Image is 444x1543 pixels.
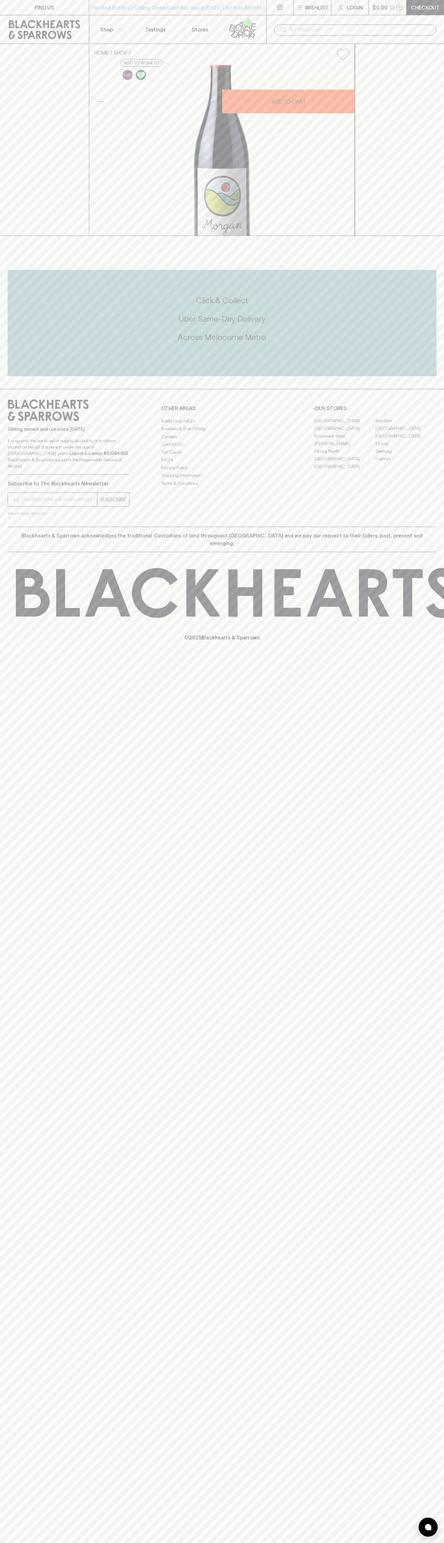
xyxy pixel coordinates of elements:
p: 0 [398,6,401,9]
img: Lo-Fi [123,70,133,80]
a: [PERSON_NAME] [315,440,375,448]
p: Shop [100,26,113,33]
h5: Uber Same-Day Delivery [8,314,436,324]
h5: Click & Collect [8,295,436,306]
p: FIND US [35,4,54,11]
p: Subscribe to The Blackhearts Newsletter [8,480,129,487]
a: Careers [161,433,283,440]
a: [GEOGRAPHIC_DATA] [315,463,375,471]
a: Gift Cards [161,448,283,456]
a: Tastings [133,15,178,43]
a: Bottle Drop FAQ's [161,417,283,425]
p: ADD TO CART [272,98,306,105]
input: Try "Pinot noir" [289,25,431,35]
a: [GEOGRAPHIC_DATA] [315,425,375,432]
a: Fitzroy North [315,448,375,455]
a: Brunswick West [315,432,375,440]
a: [GEOGRAPHIC_DATA] [315,417,375,425]
img: 41195.png [89,65,355,236]
strong: Liquor License #32064953 [70,451,128,456]
p: Sibling owned and run since [DATE] [8,426,129,432]
h5: Across Melbourne Metro [8,332,436,343]
img: Vegan [136,70,146,80]
p: Login [347,4,363,11]
p: Blackhearts & Sparrows acknowledges the traditional Custodians of land throughout [GEOGRAPHIC_DAT... [12,532,432,547]
p: Wishlist [305,4,329,11]
p: We will never spam you [8,510,129,517]
button: ADD TO CART [222,90,355,113]
img: bubble-icon [425,1524,431,1530]
a: Made without the use of any animal products. [134,68,148,82]
a: HOME [94,50,109,56]
a: Geelong [375,448,436,455]
button: Add to wishlist [335,46,352,63]
a: Fitzroy [375,440,436,448]
a: Prahran [375,455,436,463]
p: Stores [192,26,208,33]
a: Terms & Conditions [161,479,283,487]
p: $0.00 [373,4,388,11]
input: e.g. jane@blackheartsandsparrows.com.au [13,494,97,504]
button: Shop [89,15,134,43]
a: Business & Bulk Gifting [161,425,283,433]
p: OUR STORES [315,404,436,412]
button: SUBSCRIBE [97,493,129,506]
div: Call to action block [8,270,436,376]
a: Contact Us [161,441,283,448]
button: Add to wishlist [121,59,162,67]
p: Checkout [411,4,440,11]
p: OTHER AREAS [161,404,283,412]
p: Tastings [145,26,166,33]
a: FAQ's [161,456,283,464]
a: [GEOGRAPHIC_DATA] [315,455,375,463]
p: SUBSCRIBE [100,496,127,503]
a: [GEOGRAPHIC_DATA] [375,425,436,432]
a: Some may call it natural, others minimum intervention, either way, it’s hands off & maybe even a ... [121,68,134,82]
a: Shipping Information [161,472,283,479]
a: [GEOGRAPHIC_DATA] [375,432,436,440]
a: SHOP [114,50,127,56]
a: Stores [178,15,222,43]
a: Braddon [375,417,436,425]
a: Privacy Policy [161,464,283,471]
p: It is against the law to sell or supply alcohol to, or to obtain alcohol on behalf of a person un... [8,438,129,469]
